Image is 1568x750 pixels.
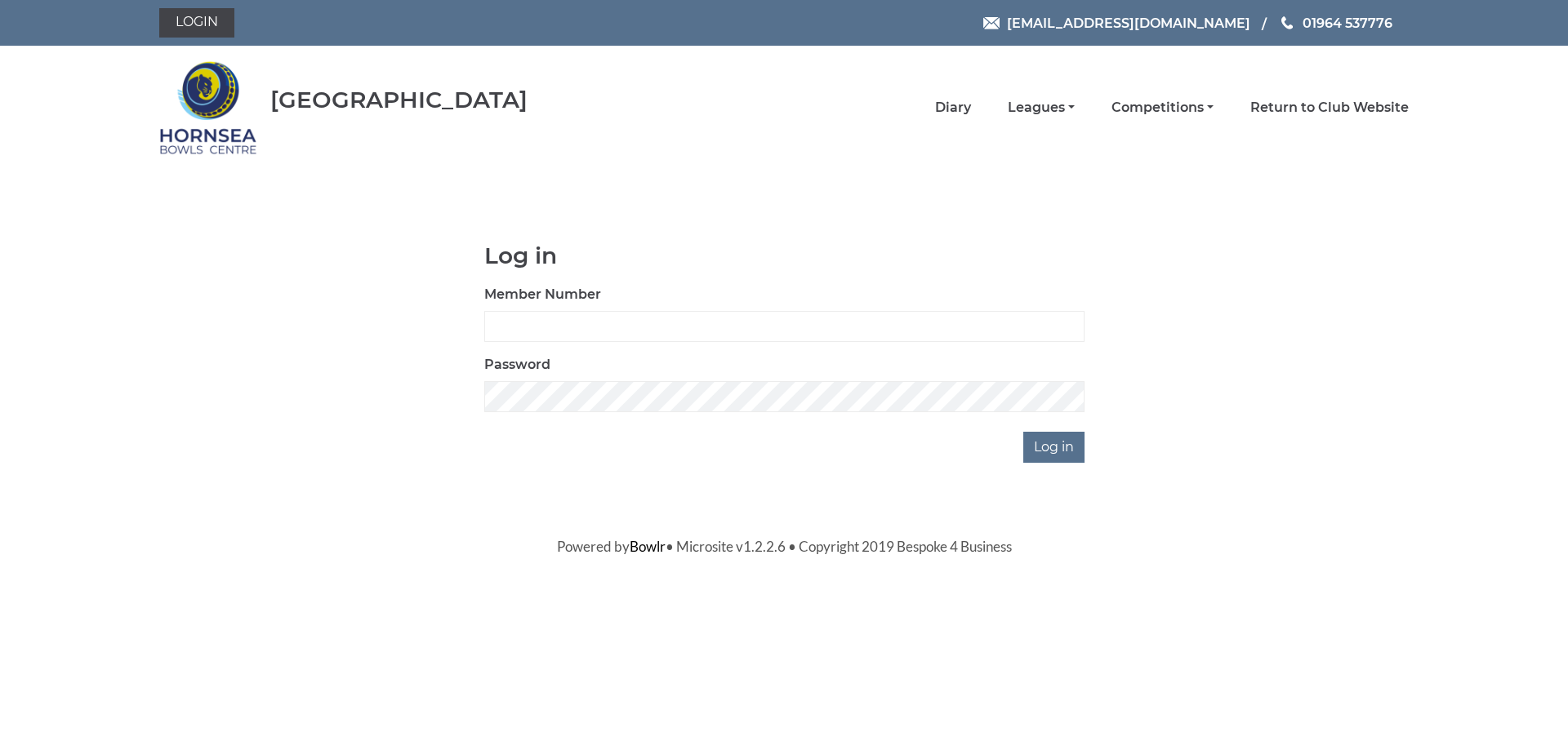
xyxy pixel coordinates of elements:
[557,538,1012,555] span: Powered by • Microsite v1.2.2.6 • Copyright 2019 Bespoke 4 Business
[1303,15,1392,30] span: 01964 537776
[1279,13,1392,33] a: Phone us 01964 537776
[484,355,550,375] label: Password
[1007,15,1250,30] span: [EMAIL_ADDRESS][DOMAIN_NAME]
[270,87,528,113] div: [GEOGRAPHIC_DATA]
[159,51,257,165] img: Hornsea Bowls Centre
[484,285,601,304] label: Member Number
[1023,432,1085,463] input: Log in
[983,13,1250,33] a: Email [EMAIL_ADDRESS][DOMAIN_NAME]
[935,99,971,117] a: Diary
[1281,16,1293,29] img: Phone us
[1008,99,1075,117] a: Leagues
[630,538,666,555] a: Bowlr
[484,243,1085,268] h1: Log in
[1111,99,1214,117] a: Competitions
[1250,99,1409,117] a: Return to Club Website
[159,8,234,38] a: Login
[983,17,1000,29] img: Email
